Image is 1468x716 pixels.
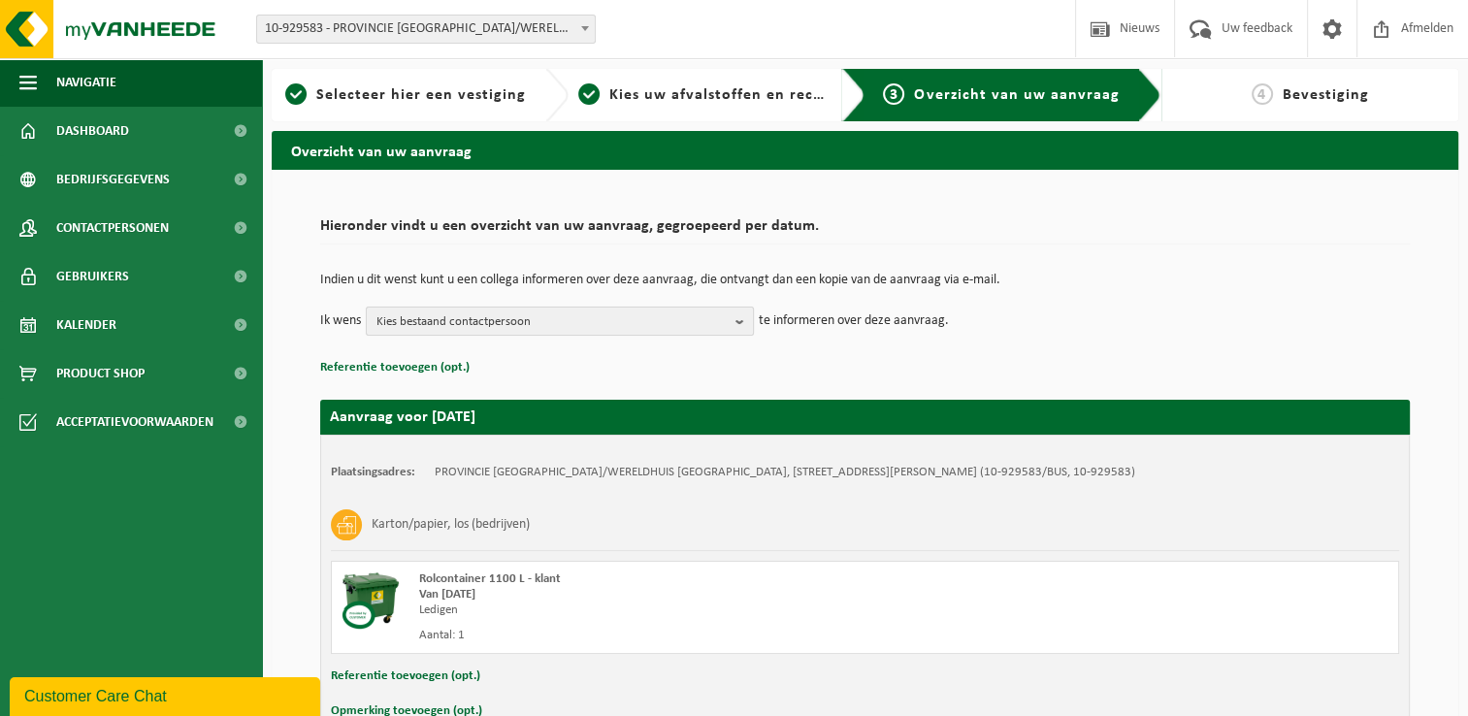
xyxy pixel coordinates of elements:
[419,628,943,643] div: Aantal: 1
[331,466,415,478] strong: Plaatsingsadres:
[914,87,1119,103] span: Overzicht van uw aanvraag
[1283,87,1369,103] span: Bevestiging
[56,398,213,446] span: Acceptatievoorwaarden
[330,409,475,425] strong: Aanvraag voor [DATE]
[320,355,470,380] button: Referentie toevoegen (opt.)
[285,83,307,105] span: 1
[609,87,876,103] span: Kies uw afvalstoffen en recipiënten
[316,87,526,103] span: Selecteer hier een vestiging
[320,274,1410,287] p: Indien u dit wenst kunt u een collega informeren over deze aanvraag, die ontvangt dan een kopie v...
[578,83,827,107] a: 2Kies uw afvalstoffen en recipiënten
[419,572,561,585] span: Rolcontainer 1100 L - klant
[56,349,145,398] span: Product Shop
[56,107,129,155] span: Dashboard
[56,155,170,204] span: Bedrijfsgegevens
[342,571,400,630] img: WB-1100-CU.png
[320,218,1410,244] h2: Hieronder vindt u een overzicht van uw aanvraag, gegroepeerd per datum.
[320,307,361,336] p: Ik wens
[10,673,324,716] iframe: chat widget
[331,664,480,689] button: Referentie toevoegen (opt.)
[419,588,475,601] strong: Van [DATE]
[372,509,530,540] h3: Karton/papier, los (bedrijven)
[272,131,1458,169] h2: Overzicht van uw aanvraag
[1252,83,1273,105] span: 4
[256,15,596,44] span: 10-929583 - PROVINCIE WEST-VLAANDEREN/WERELDHUIS WEST-VLAANDEREN - ROESELARE
[435,465,1135,480] td: PROVINCIE [GEOGRAPHIC_DATA]/WERELDHUIS [GEOGRAPHIC_DATA], [STREET_ADDRESS][PERSON_NAME] (10-92958...
[419,602,943,618] div: Ledigen
[759,307,949,336] p: te informeren over deze aanvraag.
[56,204,169,252] span: Contactpersonen
[376,308,728,337] span: Kies bestaand contactpersoon
[257,16,595,43] span: 10-929583 - PROVINCIE WEST-VLAANDEREN/WERELDHUIS WEST-VLAANDEREN - ROESELARE
[56,252,129,301] span: Gebruikers
[56,58,116,107] span: Navigatie
[281,83,530,107] a: 1Selecteer hier een vestiging
[366,307,754,336] button: Kies bestaand contactpersoon
[578,83,600,105] span: 2
[56,301,116,349] span: Kalender
[883,83,904,105] span: 3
